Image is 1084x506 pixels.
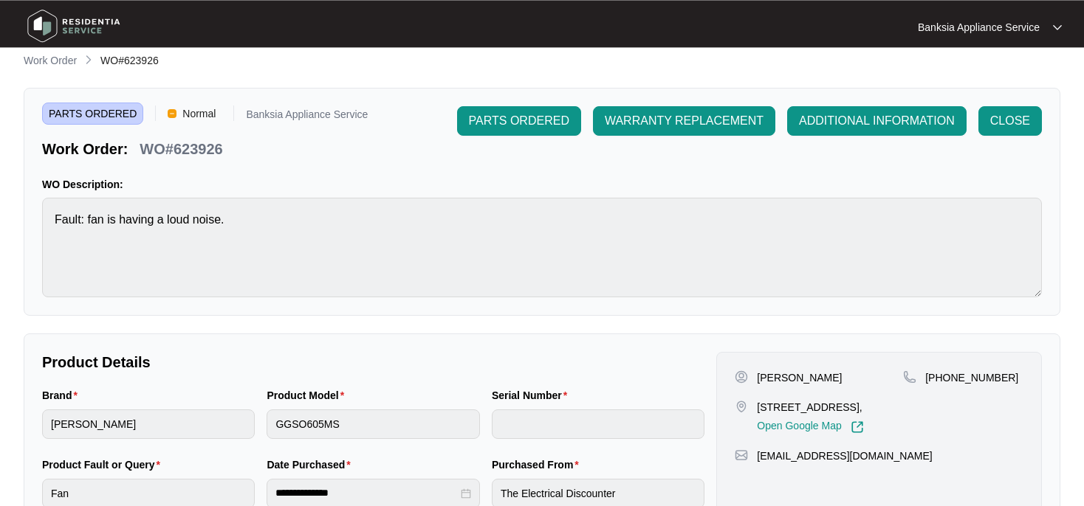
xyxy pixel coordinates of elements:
span: PARTS ORDERED [469,112,569,130]
span: WO#623926 [100,55,159,66]
label: Purchased From [492,457,585,472]
img: residentia service logo [22,4,126,48]
span: WARRANTY REPLACEMENT [605,112,764,130]
button: CLOSE [978,106,1042,136]
label: Serial Number [492,388,573,403]
button: PARTS ORDERED [457,106,581,136]
img: Link-External [851,420,864,434]
label: Brand [42,388,83,403]
p: [STREET_ADDRESS], [757,400,863,415]
input: Serial Number [492,409,704,439]
button: WARRANTY REPLACEMENT [593,106,775,136]
img: user-pin [735,370,748,384]
label: Date Purchased [267,457,356,472]
p: Work Order [24,53,77,68]
p: Banksia Appliance Service [918,20,1040,35]
span: Normal [176,103,222,125]
label: Product Fault or Query [42,457,166,472]
p: Product Details [42,352,704,372]
img: dropdown arrow [1053,24,1062,31]
img: map-pin [903,370,916,384]
img: map-pin [735,400,748,413]
textarea: Fault: fan is having a loud noise. [42,198,1042,297]
input: Product Model [267,409,479,439]
p: [PERSON_NAME] [757,370,842,385]
input: Brand [42,409,255,439]
span: PARTS ORDERED [42,103,143,125]
img: chevron-right [83,54,95,66]
label: Product Model [267,388,350,403]
span: CLOSE [990,112,1030,130]
input: Date Purchased [275,485,457,501]
button: ADDITIONAL INFORMATION [787,106,967,136]
img: map-pin [735,448,748,462]
img: Vercel Logo [168,109,176,118]
p: WO#623926 [140,139,222,159]
a: Open Google Map [757,420,863,434]
p: Banksia Appliance Service [246,109,368,125]
a: Work Order [21,53,80,69]
p: WO Description: [42,177,1042,192]
p: [EMAIL_ADDRESS][DOMAIN_NAME] [757,448,932,463]
span: ADDITIONAL INFORMATION [799,112,955,130]
p: [PHONE_NUMBER] [925,370,1018,385]
p: Work Order: [42,139,128,159]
